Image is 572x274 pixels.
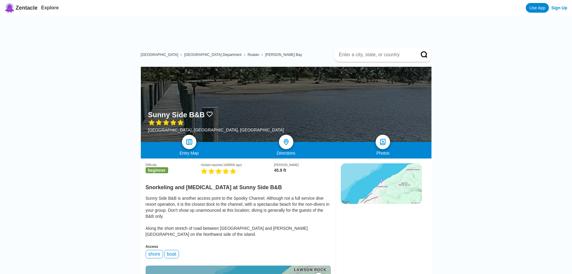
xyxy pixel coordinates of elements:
[184,53,241,57] a: [GEOGRAPHIC_DATA] Department
[247,53,259,57] a: Roatán
[146,195,331,237] div: Sunny Side B&B is another access point to the Spooky Channel. Although not a full service dive re...
[146,167,168,173] span: beginner
[551,5,567,10] a: Sign Up
[341,163,422,204] img: static
[526,3,549,13] a: Use App
[148,111,205,119] h1: Sunny Side B&B
[182,135,196,149] a: map
[262,53,263,57] span: ›
[338,52,412,58] input: Enter a city, state, or country
[16,5,38,11] span: Zentacle
[164,250,179,258] div: boat
[5,3,14,13] img: Zentacle logo
[201,163,274,167] div: Viz (last reported 166890h ago)
[146,16,431,43] iframe: Advertisement
[334,151,431,155] div: Photos
[5,3,38,13] a: Zentacle logoZentacle
[146,163,201,167] div: Difficulty
[146,250,163,258] div: shore
[41,5,59,10] a: Explore
[146,245,331,249] div: Access
[141,53,178,57] a: [GEOGRAPHIC_DATA]
[238,151,334,155] div: Directions
[141,151,238,155] div: Entry Map
[265,53,302,57] a: [PERSON_NAME] Bay
[379,138,386,146] img: photos
[376,135,390,149] a: photos
[186,138,193,146] img: map
[244,53,245,57] span: ›
[283,138,290,146] img: directions
[180,53,182,57] span: ›
[146,181,331,191] h2: Snorkeling and [MEDICAL_DATA] at Sunny Side B&B
[148,128,284,132] div: [GEOGRAPHIC_DATA], [GEOGRAPHIC_DATA], [GEOGRAPHIC_DATA]
[274,163,331,167] div: [PERSON_NAME]
[274,168,331,173] div: 45.9 ft
[279,135,293,149] a: directions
